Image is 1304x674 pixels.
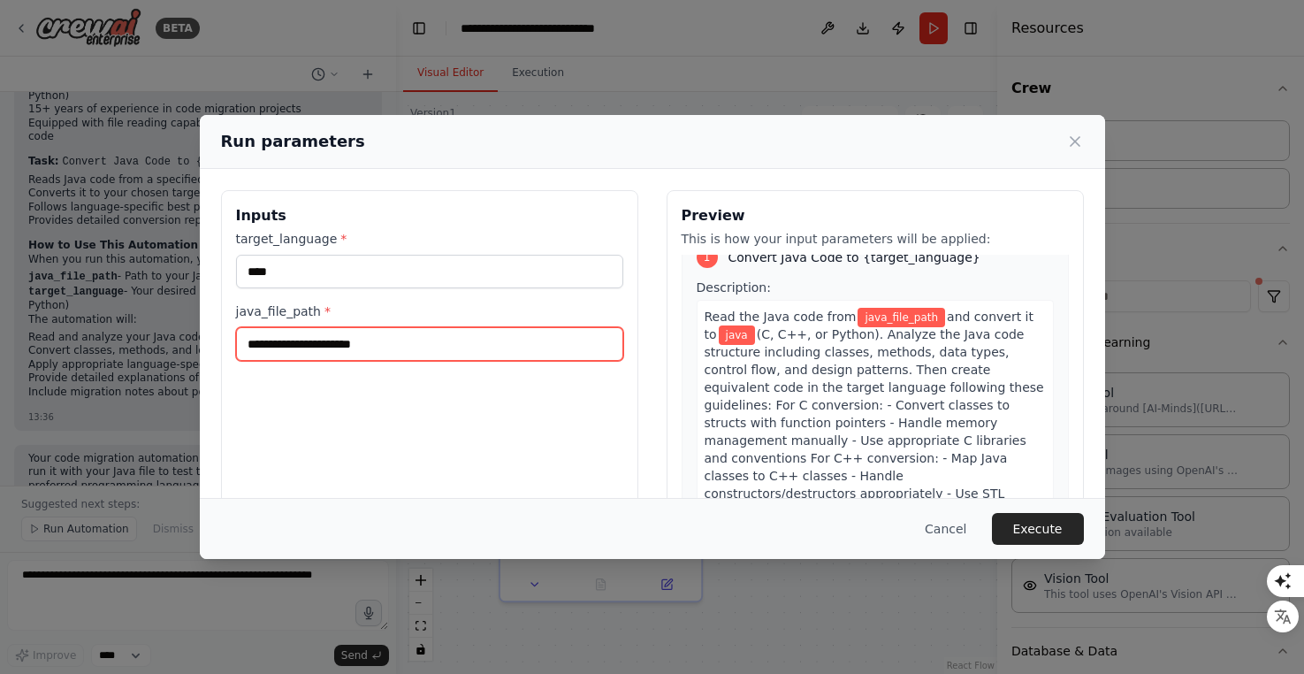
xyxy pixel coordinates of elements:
button: Cancel [911,513,980,545]
h2: Run parameters [221,129,365,154]
label: java_file_path [236,303,623,320]
h3: Preview [682,205,1069,226]
h3: Inputs [236,205,623,226]
span: Variable: target_language [719,326,755,345]
span: Description: [697,280,771,295]
span: and convert it to [705,310,1033,341]
span: Variable: java_file_path [858,308,945,327]
p: This is how your input parameters will be applied: [682,230,1069,248]
div: 1 [697,247,718,268]
span: Read the Java code from [705,310,857,324]
label: target_language [236,230,623,248]
button: Execute [992,513,1084,545]
span: (C, C++, or Python). Analyze the Java code structure including classes, methods, data types, cont... [705,327,1045,624]
span: Convert Java Code to {target_language} [728,249,980,266]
